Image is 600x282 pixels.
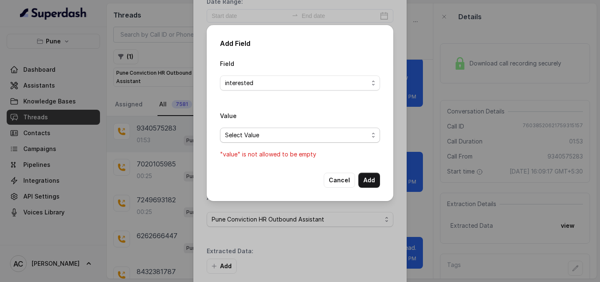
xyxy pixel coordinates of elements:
[324,173,355,188] button: Cancel
[220,128,380,143] button: Select Value
[220,60,234,67] label: Field
[220,112,237,119] label: Value
[225,130,368,140] span: Select Value
[358,173,380,188] button: Add
[220,76,380,91] button: interested
[220,149,380,159] p: "value" is not allowed to be empty
[220,38,380,48] h2: Add Field
[225,78,368,88] span: interested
